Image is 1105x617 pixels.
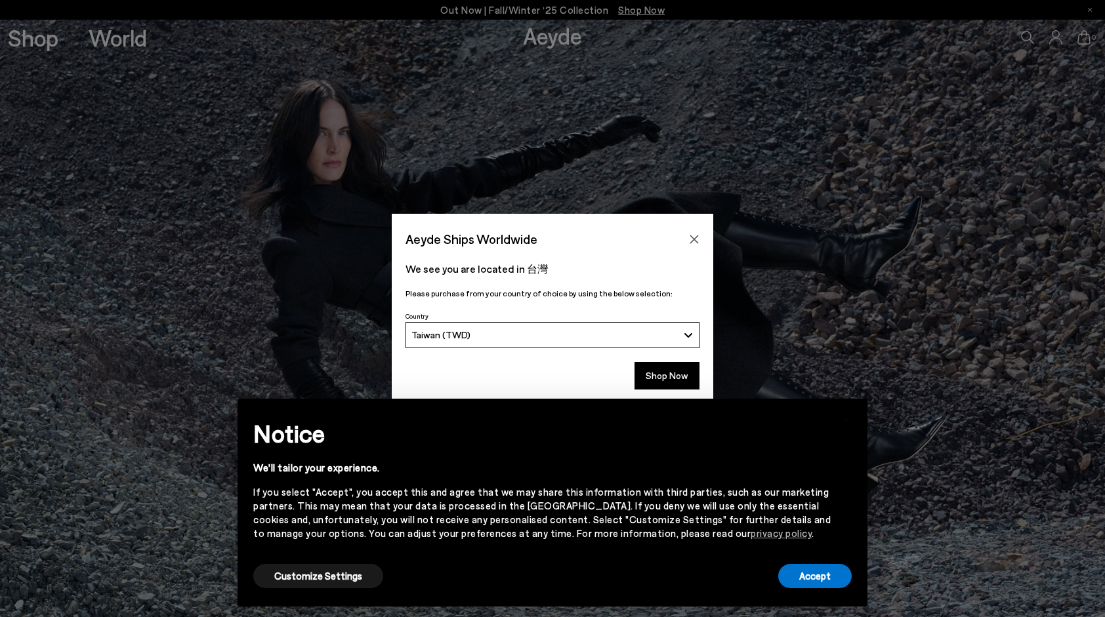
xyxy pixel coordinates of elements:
[406,228,537,250] span: Aeyde Ships Worldwide
[635,362,699,389] button: Shop Now
[253,461,831,475] div: We'll tailor your experience.
[411,329,470,340] span: Taiwan (TWD)
[778,564,852,588] button: Accept
[253,564,383,588] button: Customize Settings
[406,287,699,300] p: Please purchase from your country of choice by using the below selection:
[831,403,862,434] button: Close this notice
[751,527,812,539] a: privacy policy
[406,312,428,320] span: Country
[253,416,831,450] h2: Notice
[684,229,704,249] button: Close
[253,485,831,540] div: If you select "Accept", you accept this and agree that we may share this information with third p...
[406,261,699,277] p: We see you are located in 台灣
[842,408,851,428] span: ×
